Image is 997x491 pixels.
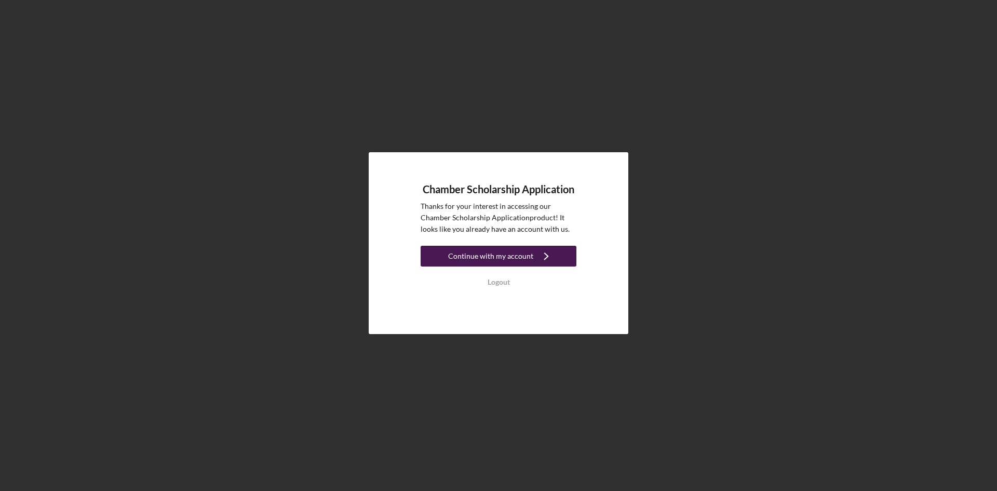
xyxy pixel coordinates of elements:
[421,246,576,267] button: Continue with my account
[421,246,576,269] a: Continue with my account
[421,201,576,235] p: Thanks for your interest in accessing our Chamber Scholarship Application product! It looks like ...
[448,246,533,267] div: Continue with my account
[488,272,510,293] div: Logout
[421,272,576,293] button: Logout
[423,183,574,195] h4: Chamber Scholarship Application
